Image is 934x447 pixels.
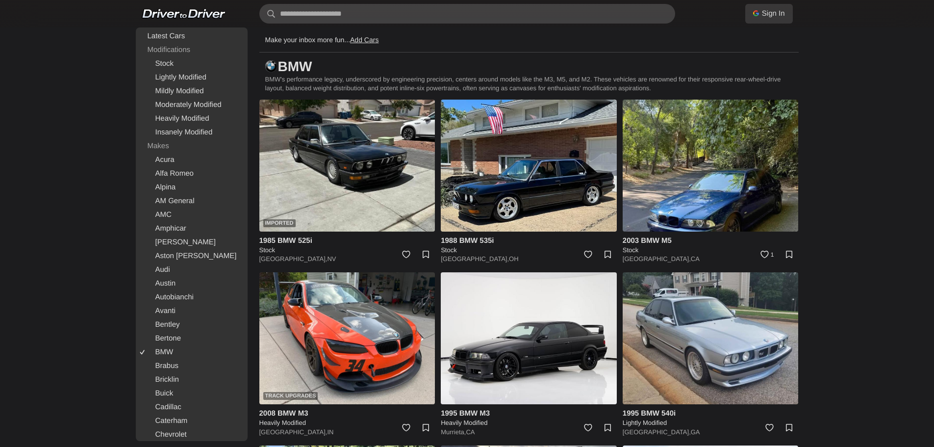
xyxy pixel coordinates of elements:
[327,255,336,263] a: NV
[138,208,246,222] a: AMC
[259,272,435,404] a: Track Upgrades
[623,272,799,404] img: 1995 BMW 540i for sale
[441,272,617,404] img: 1995 BMW M3 for sale
[138,277,246,290] a: Austin
[691,255,700,263] a: CA
[138,139,246,153] div: Makes
[623,428,691,436] a: [GEOGRAPHIC_DATA],
[138,112,246,126] a: Heavily Modified
[138,43,246,57] div: Modifications
[259,408,435,419] h4: 2008 BMW M3
[259,236,435,255] a: 1985 BMW 525i Stock
[441,246,617,255] h5: Stock
[441,236,617,255] a: 1988 BMW 535i Stock
[259,272,435,404] img: 2008 BMW M3 for sale
[623,255,691,263] a: [GEOGRAPHIC_DATA],
[755,246,777,267] a: 1
[138,249,246,263] a: Aston [PERSON_NAME]
[466,428,475,436] a: CA
[138,181,246,194] a: Alpina
[138,29,246,43] a: Latest Cars
[138,167,246,181] a: Alfa Romeo
[441,255,509,263] a: [GEOGRAPHIC_DATA],
[138,222,246,236] a: Amphicar
[623,246,799,255] h5: Stock
[259,408,435,427] a: 2008 BMW M3 Heavily Modified
[138,304,246,318] a: Avanti
[138,57,246,71] a: Stock
[138,263,246,277] a: Audi
[263,219,296,227] div: Imported
[691,428,700,436] a: GA
[441,100,617,232] img: 1988 BMW 535i for sale
[509,255,519,263] a: OH
[745,4,793,24] a: Sign In
[138,71,246,84] a: Lightly Modified
[138,153,246,167] a: Acura
[259,246,435,255] h5: Stock
[138,98,246,112] a: Moderately Modified
[441,408,617,419] h4: 1995 BMW M3
[138,428,246,442] a: Chevrolet
[138,84,246,98] a: Mildly Modified
[265,60,277,72] img: BMW logo
[623,408,799,419] h4: 1995 BMW 540i
[259,255,328,263] a: [GEOGRAPHIC_DATA],
[623,408,799,427] a: 1995 BMW 540i Lightly Modified
[441,408,617,427] a: 1995 BMW M3 Heavily Modified
[138,290,246,304] a: Autobianchi
[259,53,789,81] h1: BMW
[138,387,246,400] a: Buick
[623,419,799,427] h5: Lightly Modified
[138,400,246,414] a: Cadillac
[265,27,379,52] p: Make your inbox more fun...
[138,373,246,387] a: Bricklin
[263,392,318,400] div: Track Upgrades
[441,419,617,427] h5: Heavily Modified
[138,318,246,332] a: Bentley
[259,428,328,436] a: [GEOGRAPHIC_DATA],
[623,236,799,255] a: 2003 BMW M5 Stock
[138,126,246,139] a: Insanely Modified
[138,236,246,249] a: [PERSON_NAME]
[138,359,246,373] a: Brabus
[350,36,379,44] a: Add Cars
[259,100,435,232] a: Imported
[441,236,617,246] h4: 1988 BMW 535i
[259,75,799,100] p: BMW's performance legacy, underscored by engineering precision, centers around models like the M3...
[138,414,246,428] a: Caterham
[259,100,435,232] img: 1985 BMW 525i for sale
[138,332,246,345] a: Bertone
[327,428,333,436] a: IN
[259,419,435,427] h5: Heavily Modified
[623,100,799,232] img: 2003 BMW M5 for sale
[138,194,246,208] a: AM General
[623,236,799,246] h4: 2003 BMW M5
[441,428,466,436] a: Murrieta,
[259,236,435,246] h4: 1985 BMW 525i
[138,345,246,359] a: BMW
